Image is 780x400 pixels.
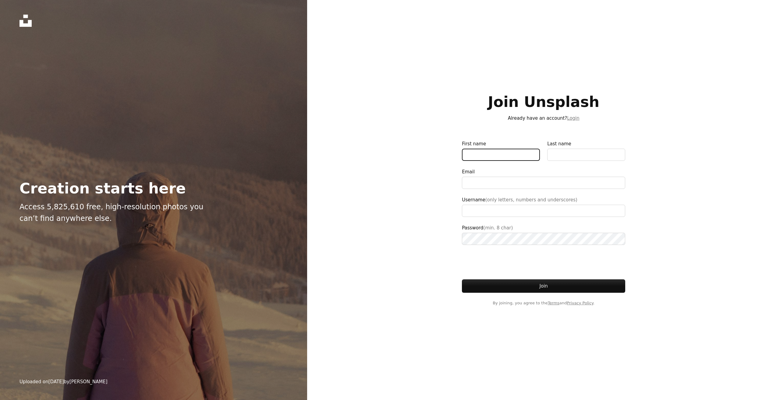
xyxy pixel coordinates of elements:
[485,197,577,203] span: (only letters, numbers and underscores)
[483,225,513,231] span: (min. 8 char)
[547,140,625,161] label: Last name
[548,301,559,305] a: Terms
[19,201,206,225] p: Access 5,825,610 free, high-resolution photos you can’t find anywhere else.
[567,115,579,121] a: Login
[462,279,625,293] button: Join
[462,224,625,245] label: Password
[462,177,625,189] input: Email
[19,378,108,385] div: Uploaded on by [PERSON_NAME]
[48,379,64,384] time: February 20, 2025 at 1:10:00 AM GMT+1
[547,149,625,161] input: Last name
[462,94,625,110] h1: Join Unsplash
[462,149,540,161] input: First name
[462,140,540,161] label: First name
[462,300,625,306] span: By joining, you agree to the and .
[462,205,625,217] input: Username(only letters, numbers and underscores)
[462,115,625,122] p: Already have an account?
[567,301,593,305] a: Privacy Policy
[19,15,32,27] a: Home — Unsplash
[462,168,625,189] label: Email
[19,180,206,196] h2: Creation starts here
[462,233,625,245] input: Password(min. 8 char)
[462,196,625,217] label: Username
